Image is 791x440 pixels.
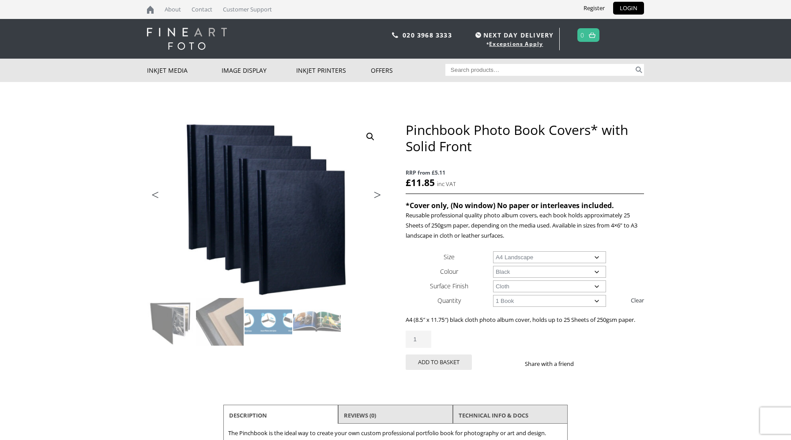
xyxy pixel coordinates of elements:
button: Add to basket [406,354,472,370]
span: RRP from £5.11 [406,168,644,178]
label: Size [444,253,455,261]
p: Reusable professional quality photo album covers, each book holds approximately 25 Sheets of 250g... [406,210,644,241]
a: Offers [371,59,445,82]
a: View full-screen image gallery [362,129,378,145]
img: twitter sharing button [595,360,602,367]
span: NEXT DAY DELIVERY [473,30,554,40]
a: Exceptions Apply [489,40,543,48]
p: Share with a friend [525,359,584,369]
img: Pinchbook Photo Book Covers* with Solid Front - Image 18 [147,122,385,298]
img: time.svg [475,32,481,38]
a: Inkjet Media [147,59,222,82]
a: Reviews (0) [344,407,376,423]
input: Search products… [445,64,634,76]
img: Pinchbook Photo Book Covers* with Solid Front - Image 4 [293,298,341,346]
label: Quantity [437,296,461,305]
a: Image Display [222,59,296,82]
input: Product quantity [406,331,431,348]
img: Pinchbook Photo Book Covers* with Solid Front - Image 2 [196,298,244,346]
a: Clear options [631,293,644,307]
a: LOGIN [613,2,644,15]
h4: *Cover only, (No window) No paper or interleaves included. [406,201,644,210]
label: Colour [440,267,458,276]
img: Pinchbook Photo Book Covers* with Solid Front - Image 6 [196,347,244,394]
a: 020 3968 3333 [403,31,452,39]
img: Pinchbook Photo Book Covers* with Solid Front - Image 7 [245,347,292,394]
img: Pinchbook Photo Book Covers* with Solid Front [147,298,195,346]
img: logo-white.svg [147,28,227,50]
span: £ [406,176,411,189]
img: phone.svg [392,32,398,38]
button: Search [634,64,644,76]
a: TECHNICAL INFO & DOCS [459,407,528,423]
a: Description [229,407,267,423]
bdi: 11.85 [406,176,435,189]
p: A4 (8.5″ x 11.75″) black cloth photo album cover, holds up to 25 Sheets of 250gsm paper. [406,315,644,325]
img: basket.svg [589,32,595,38]
img: Pinchbook Photo Book Covers* with Solid Front - Image 3 [245,298,292,346]
h1: Pinchbook Photo Book Covers* with Solid Front [406,122,644,154]
label: Surface Finish [430,282,468,290]
p: The Pinchbook is the ideal way to create your own custom professional portfolio book for photogra... [228,428,563,438]
a: 0 [580,29,584,41]
img: email sharing button [606,360,613,367]
a: Inkjet Printers [296,59,371,82]
img: facebook sharing button [584,360,591,367]
img: Pinchbook Photo Book Covers* with Solid Front - Image 8 [293,347,341,394]
a: Register [577,2,611,15]
img: Pinchbook Photo Book Covers* with Solid Front - Image 19 [385,122,624,298]
img: Pinchbook Photo Book Covers* with Solid Front - Image 5 [147,347,195,394]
